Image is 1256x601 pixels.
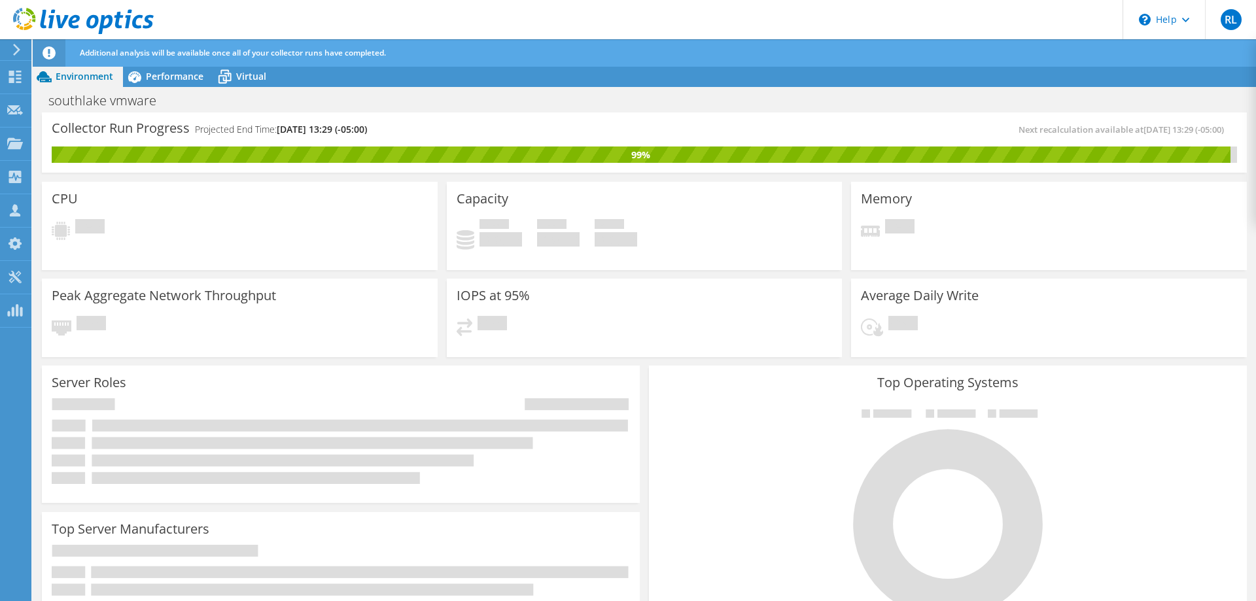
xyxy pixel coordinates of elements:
[52,192,78,206] h3: CPU
[457,288,530,303] h3: IOPS at 95%
[52,288,276,303] h3: Peak Aggregate Network Throughput
[43,94,177,108] h1: southlake vmware
[1143,124,1224,135] span: [DATE] 13:29 (-05:00)
[1221,9,1242,30] span: RL
[277,123,367,135] span: [DATE] 13:29 (-05:00)
[595,219,624,232] span: Total
[195,122,367,137] h4: Projected End Time:
[52,148,1230,162] div: 99%
[52,522,209,536] h3: Top Server Manufacturers
[1139,14,1151,26] svg: \n
[480,232,522,247] h4: 0 GiB
[457,192,508,206] h3: Capacity
[146,70,203,82] span: Performance
[861,288,979,303] h3: Average Daily Write
[75,219,105,237] span: Pending
[1019,124,1230,135] span: Next recalculation available at
[537,219,567,232] span: Free
[659,375,1237,390] h3: Top Operating Systems
[480,219,509,232] span: Used
[885,219,915,237] span: Pending
[80,47,386,58] span: Additional analysis will be available once all of your collector runs have completed.
[478,316,507,334] span: Pending
[595,232,637,247] h4: 0 GiB
[888,316,918,334] span: Pending
[52,375,126,390] h3: Server Roles
[236,70,266,82] span: Virtual
[77,316,106,334] span: Pending
[537,232,580,247] h4: 0 GiB
[861,192,912,206] h3: Memory
[56,70,113,82] span: Environment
